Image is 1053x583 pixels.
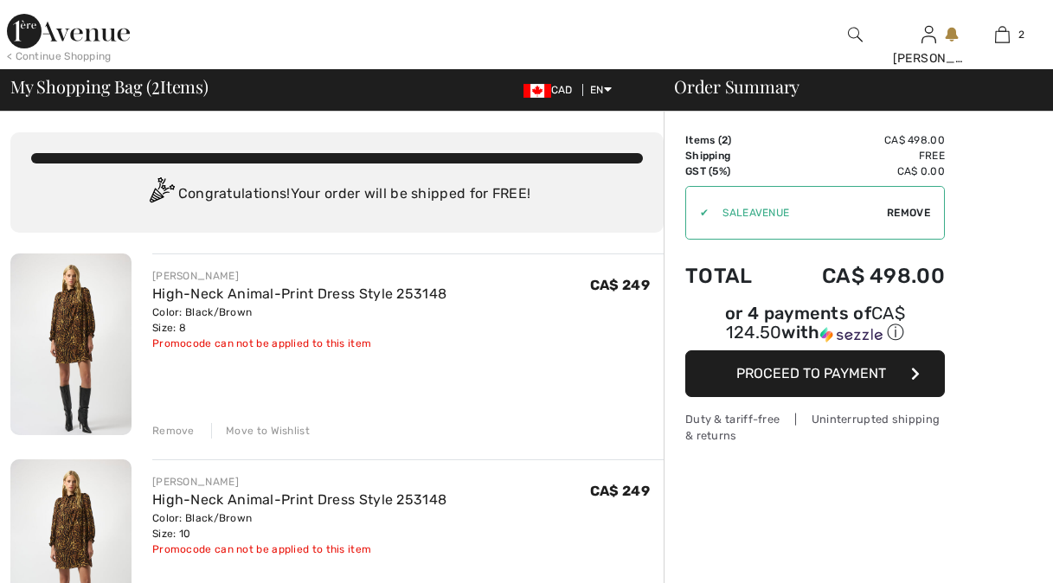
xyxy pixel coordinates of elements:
[7,14,130,48] img: 1ère Avenue
[685,163,777,179] td: GST (5%)
[152,304,446,336] div: Color: Black/Brown Size: 8
[921,24,936,45] img: My Info
[848,24,863,45] img: search the website
[685,411,945,444] div: Duty & tariff-free | Uninterrupted shipping & returns
[523,84,551,98] img: Canadian Dollar
[211,423,310,439] div: Move to Wishlist
[777,163,945,179] td: CA$ 0.00
[590,277,650,293] span: CA$ 249
[921,26,936,42] a: Sign In
[777,148,945,163] td: Free
[1018,27,1024,42] span: 2
[151,74,160,96] span: 2
[686,205,709,221] div: ✔
[726,303,905,343] span: CA$ 124.50
[31,177,643,212] div: Congratulations! Your order will be shipped for FREE!
[10,78,209,95] span: My Shopping Bag ( Items)
[152,336,446,351] div: Promocode can not be applied to this item
[590,483,650,499] span: CA$ 249
[685,132,777,148] td: Items ( )
[685,305,945,350] div: or 4 payments ofCA$ 124.50withSezzle Click to learn more about Sezzle
[144,177,178,212] img: Congratulation2.svg
[152,474,446,490] div: [PERSON_NAME]
[590,84,612,96] span: EN
[709,187,887,239] input: Promo code
[653,78,1043,95] div: Order Summary
[685,148,777,163] td: Shipping
[777,247,945,305] td: CA$ 498.00
[736,365,886,381] span: Proceed to Payment
[152,285,446,302] a: High-Neck Animal-Print Dress Style 253148
[966,24,1038,45] a: 2
[777,132,945,148] td: CA$ 498.00
[152,491,446,508] a: High-Neck Animal-Print Dress Style 253148
[685,247,777,305] td: Total
[722,134,728,146] span: 2
[152,510,446,541] div: Color: Black/Brown Size: 10
[152,423,195,439] div: Remove
[523,84,580,96] span: CAD
[152,268,446,284] div: [PERSON_NAME]
[995,24,1010,45] img: My Bag
[152,541,446,557] div: Promocode can not be applied to this item
[887,205,930,221] span: Remove
[10,253,132,435] img: High-Neck Animal-Print Dress Style 253148
[893,49,965,67] div: [PERSON_NAME]
[685,305,945,344] div: or 4 payments of with
[685,350,945,397] button: Proceed to Payment
[820,327,883,343] img: Sezzle
[7,48,112,64] div: < Continue Shopping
